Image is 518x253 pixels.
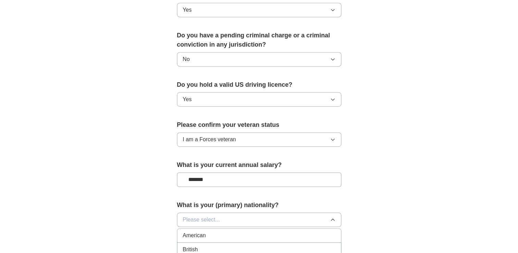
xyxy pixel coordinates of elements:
label: Please confirm your veteran status [177,120,341,130]
span: Yes [183,6,192,14]
label: Do you have a pending criminal charge or a criminal conviction in any jurisdiction? [177,31,341,49]
label: What is your current annual salary? [177,160,341,170]
button: Yes [177,92,341,107]
span: Please select... [183,216,220,224]
span: Yes [183,95,192,104]
span: I am a Forces veteran [183,135,236,144]
button: Please select... [177,213,341,227]
button: I am a Forces veteran [177,132,341,147]
label: Do you hold a valid US driving licence? [177,80,341,89]
label: What is your (primary) nationality? [177,201,341,210]
button: No [177,52,341,67]
span: American [183,231,206,240]
span: No [183,55,190,63]
button: Yes [177,3,341,17]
